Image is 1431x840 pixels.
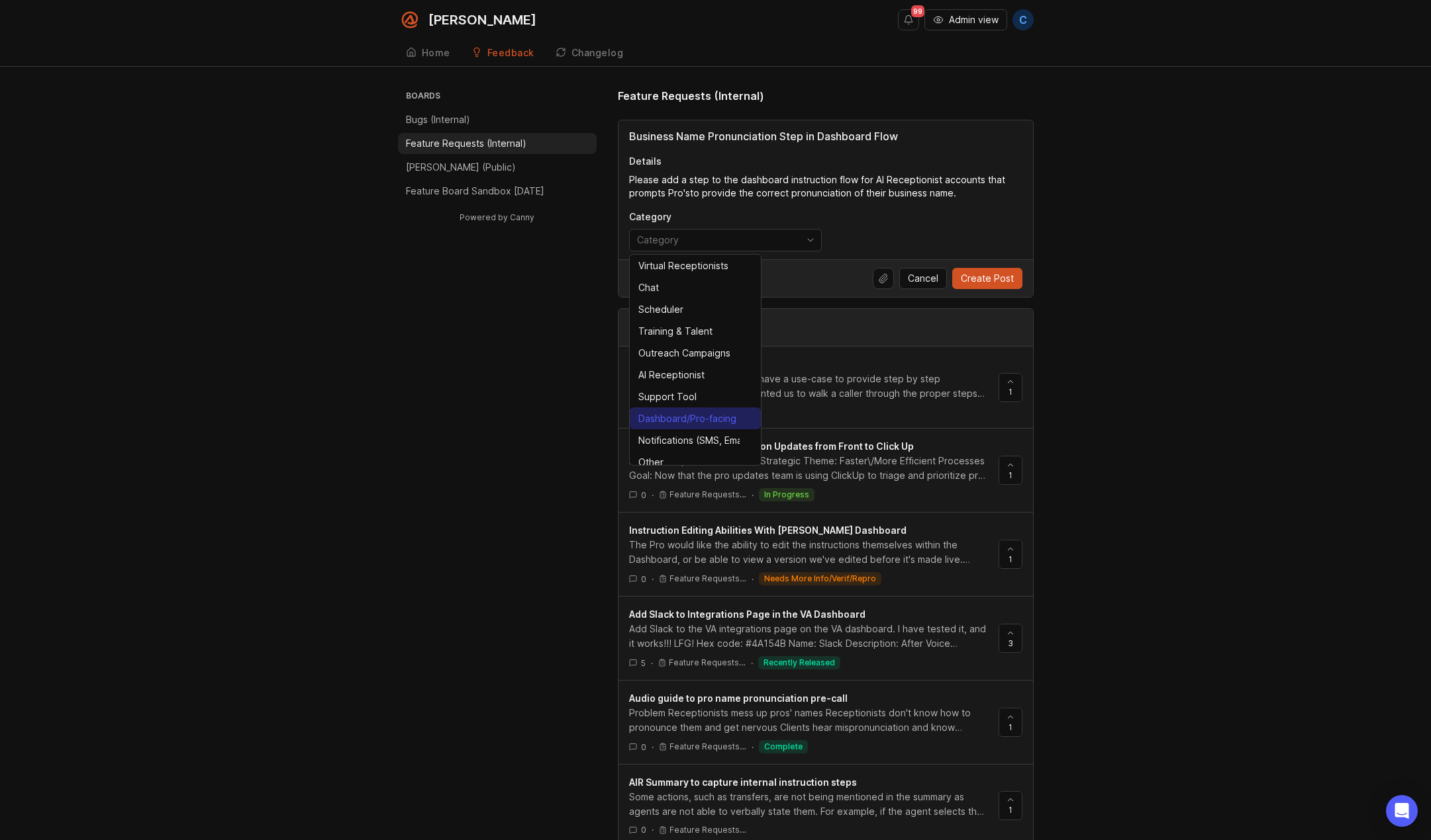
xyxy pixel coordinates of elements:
p: Feature Requests… [669,573,746,584]
p: Feature Requests… [669,657,746,668]
div: Outreach Campaigns [638,346,730,360]
div: For certain types of calls, we have a use-case to provide step by step instructions. Home Instead... [629,372,988,401]
a: Step by Step InstructionsFor certain types of calls, we have a use-case to provide step by step i... [629,357,999,417]
span: 3 [1008,638,1013,649]
div: · [652,573,654,585]
div: Training & Talent [638,324,713,339]
span: 99 [911,5,924,17]
button: Admin view [924,9,1007,30]
a: Feature Board Sandbox [DATE] [398,181,597,202]
h1: Feature Requests (Internal) [618,88,764,104]
div: Other [638,455,664,470]
div: Some actions, such as transfers, are not being mentioned in the summary as agents are not able to... [629,790,988,819]
button: 1 [999,456,1022,485]
button: Notifications [898,9,919,30]
span: Instruction Editing Abilities With [PERSON_NAME] Dashboard [629,525,907,536]
svg: toggle icon [800,235,821,245]
p: Bugs (Internal) [406,113,470,126]
span: 1 [1009,722,1012,733]
div: · [752,489,754,501]
span: Add Slack to Integrations Page in the VA Dashboard [629,609,865,620]
p: Details [629,155,1022,168]
span: Admin view [949,13,999,26]
a: Audio guide to pro name pronunciation pre-callProblem Receptionists mess up pros' names Reception... [629,691,999,753]
input: Category [637,233,799,247]
a: Bugs (Internal) [398,109,597,130]
p: Category [629,210,822,224]
p: complete [764,741,803,752]
span: 0 [641,824,646,835]
p: Feature Requests… [669,741,746,752]
div: Open Intercom Messenger [1386,795,1418,827]
p: needs more info/verif/repro [764,573,876,584]
div: The Pro would like the ability to edit the instructions themselves within the Dashboard, or be ab... [629,538,988,567]
button: 1 [999,708,1022,737]
span: C [1019,12,1027,28]
a: AIR Summary to capture internal instruction stepsSome actions, such as transfers, are not being m... [629,775,999,835]
div: Changelog [571,48,624,58]
div: · [652,824,654,835]
a: Feedback [464,40,542,67]
p: Feature Requests (Internal) [406,137,526,150]
div: Support Tool [638,390,697,404]
a: Feature Requests (Internal) [398,133,597,154]
h3: Boards [403,88,597,106]
button: Upload file [873,268,894,289]
div: Virtual Receptionists [638,259,728,273]
span: Cancel [908,272,938,285]
a: Powered by Canny [458,210,536,225]
span: AIR Summary to capture internal instruction steps [629,777,857,788]
a: Add Slack to Integrations Page in the VA DashboardAdd Slack to the VA integrations page on the VA... [629,607,999,669]
div: · [752,741,754,753]
a: Changelog [548,40,632,67]
div: Add Slack to the VA integrations page on the VA dashboard. I have tested it, and it works!!! LFG!... [629,622,988,651]
p: in progress [764,489,809,500]
div: AI Receptionist [638,368,705,382]
p: recently released [764,657,835,668]
div: Suggested posts [618,309,1033,346]
img: Smith.ai logo [398,8,422,32]
div: Scheduler [638,302,683,317]
div: Home [422,48,450,58]
span: 1 [1009,804,1012,816]
span: 0 [641,489,646,501]
button: 1 [999,791,1022,820]
button: 3 [999,624,1022,653]
p: Feature Board Sandbox [DATE] [406,185,544,198]
p: Feature Requests… [669,825,746,835]
span: 1 [1009,554,1012,565]
a: Reroute Dashboard Instruction Updates from Front to Click UpRank: 4 \(super small in size\) Strat... [629,439,999,501]
div: · [651,657,653,669]
span: Create Post [961,272,1014,285]
a: Home [398,40,458,67]
button: 1 [999,373,1022,402]
a: [PERSON_NAME] (Public) [398,157,597,178]
span: 1 [1009,470,1012,481]
div: [PERSON_NAME] [428,13,536,26]
div: Chat [638,280,659,295]
div: · [752,573,754,585]
p: Feature Requests… [669,489,746,500]
span: 0 [641,741,646,753]
div: Problem Receptionists mess up pros' names Receptionists don't know how to pronounce them and get ... [629,706,988,735]
button: 1 [999,540,1022,569]
button: Create Post [952,268,1022,289]
span: Reroute Dashboard Instruction Updates from Front to Click Up [629,441,914,452]
p: [PERSON_NAME] (Public) [406,161,516,174]
div: Dashboard/Pro-facing [638,411,736,426]
div: toggle menu [629,229,822,251]
div: · [652,741,654,753]
div: Notifications (SMS, Email, etc.) [638,433,740,448]
span: 1 [1009,386,1012,398]
div: Rank: 4 \(super small in size\) Strategic Theme: Faster\/More Efficient Processes Goal: Now that ... [629,454,988,483]
span: Audio guide to pro name pronunciation pre-call [629,693,848,704]
span: 0 [641,573,646,585]
span: 5 [641,657,646,669]
input: Title [629,128,1022,144]
a: Instruction Editing Abilities With [PERSON_NAME] DashboardThe Pro would like the ability to edit ... [629,523,999,585]
div: Feedback [487,48,534,58]
textarea: Details [629,173,1022,200]
button: Cancel [899,268,947,289]
button: C [1012,9,1034,30]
